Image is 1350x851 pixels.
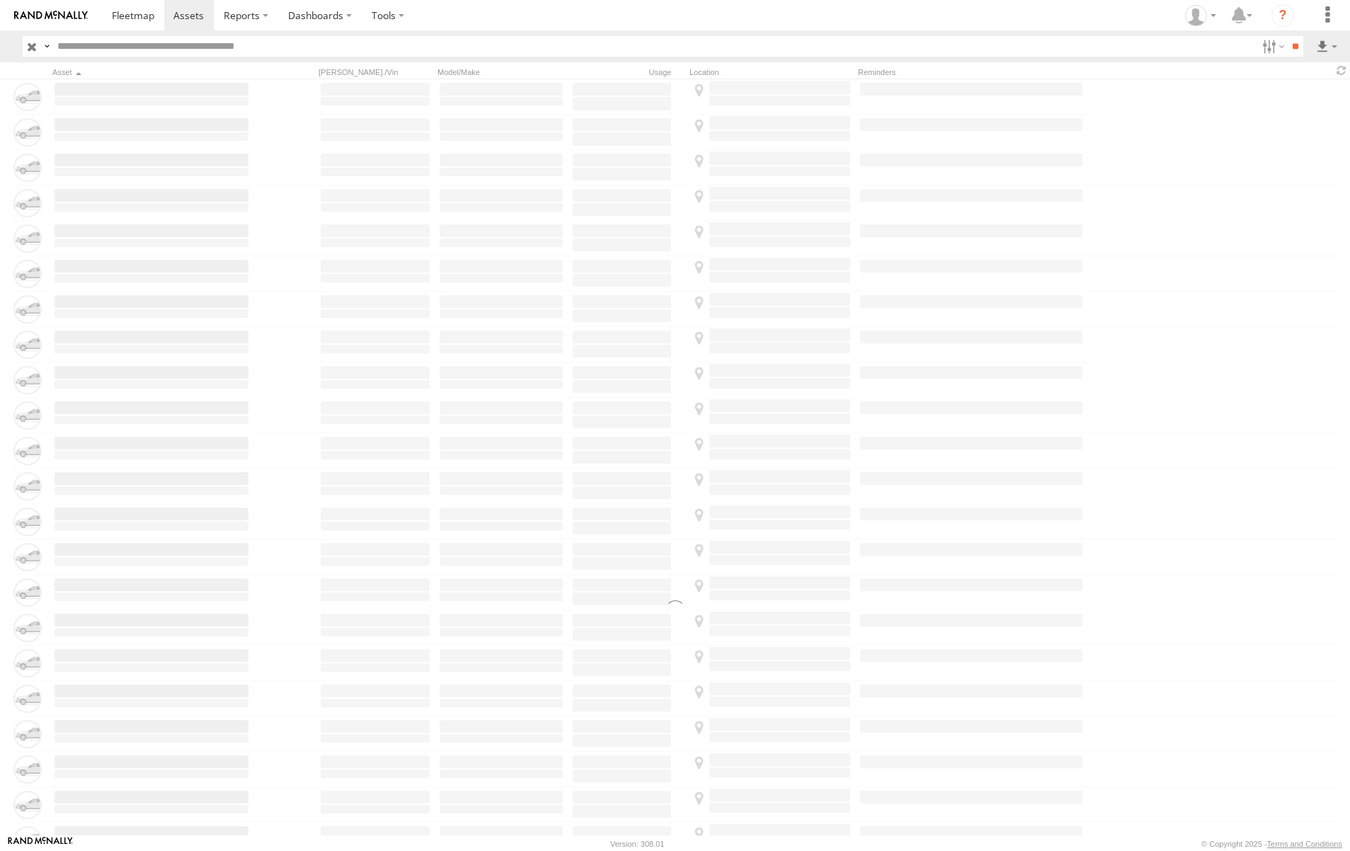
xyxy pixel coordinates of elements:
[1257,36,1287,57] label: Search Filter Options
[1315,36,1339,57] label: Export results as...
[437,67,565,77] div: Model/Make
[571,67,684,77] div: Usage
[1180,5,1221,26] div: Carlos Vazquez
[41,36,52,57] label: Search Query
[52,67,251,77] div: Click to Sort
[1333,64,1350,77] span: Refresh
[690,67,852,77] div: Location
[14,11,88,21] img: rand-logo.svg
[1267,840,1342,848] a: Terms and Conditions
[1271,4,1294,27] i: ?
[610,840,664,848] div: Version: 308.01
[1201,840,1342,848] div: © Copyright 2025 -
[858,67,1085,77] div: Reminders
[319,67,432,77] div: [PERSON_NAME]./Vin
[8,837,73,851] a: Visit our Website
